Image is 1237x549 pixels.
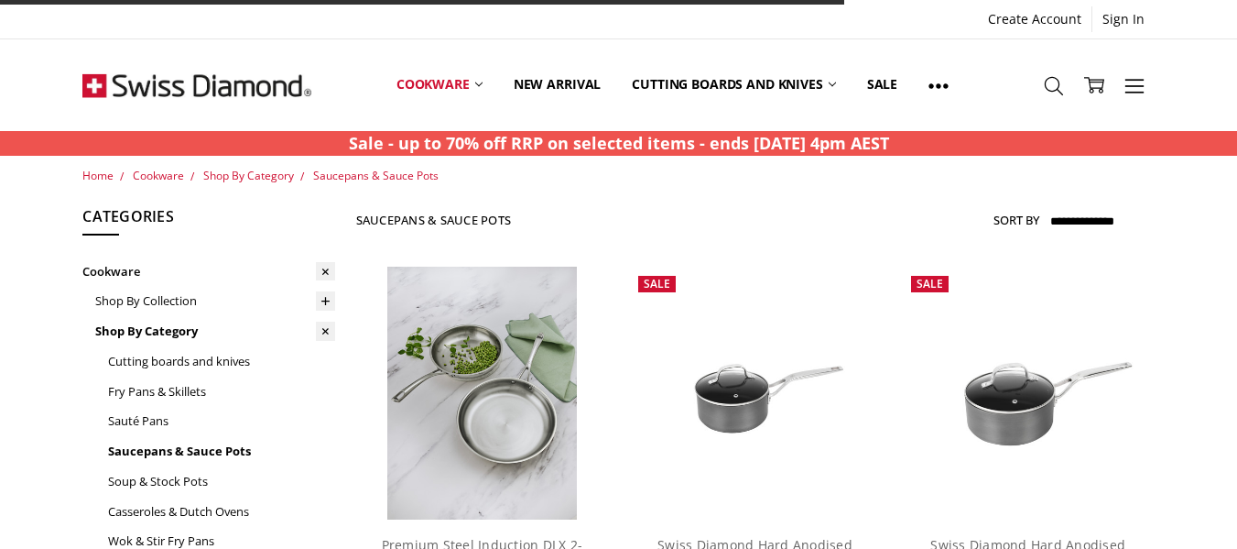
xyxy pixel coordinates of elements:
[82,39,311,131] img: Free Shipping On Every Order
[629,267,882,520] a: Swiss Diamond Hard Anodised 16x7.5cm 1.5L Non Stick Saucepan w Glass lid
[203,168,294,183] a: Shop By Category
[913,44,964,126] a: Show All
[917,276,943,291] span: Sale
[902,267,1155,520] a: Swiss Diamond Hard Anodised 18x8cm 1.9L Non Stick Saucepan w Glass lid
[82,168,114,183] a: Home
[381,44,498,126] a: Cookware
[978,6,1091,32] a: Create Account
[349,132,889,154] strong: Sale - up to 70% off RRP on selected items - ends [DATE] 4pm AEST
[82,205,335,236] h5: Categories
[108,497,335,527] a: Casseroles & Dutch Ovens
[1092,6,1155,32] a: Sign In
[498,44,616,126] a: New arrival
[95,316,335,346] a: Shop By Category
[356,267,609,520] a: Premium steel DLX 2pc fry pan set (28 and 24cm) life style shot
[629,309,882,478] img: Swiss Diamond Hard Anodised 16x7.5cm 1.5L Non Stick Saucepan w Glass lid
[108,467,335,497] a: Soup & Stock Pots
[993,205,1039,235] label: Sort By
[356,213,512,227] h1: Saucepans & Sauce Pots
[902,309,1155,478] img: Swiss Diamond Hard Anodised 18x8cm 1.9L Non Stick Saucepan w Glass lid
[616,44,852,126] a: Cutting boards and knives
[313,168,439,183] a: Saucepans & Sauce Pots
[644,276,670,291] span: Sale
[82,257,335,287] a: Cookware
[95,286,335,316] a: Shop By Collection
[108,436,335,467] a: Saucepans & Sauce Pots
[108,377,335,407] a: Fry Pans & Skillets
[387,267,577,520] img: Premium steel DLX 2pc fry pan set (28 and 24cm) life style shot
[108,406,335,436] a: Sauté Pans
[108,346,335,377] a: Cutting boards and knives
[852,44,913,126] a: Sale
[133,168,184,183] a: Cookware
